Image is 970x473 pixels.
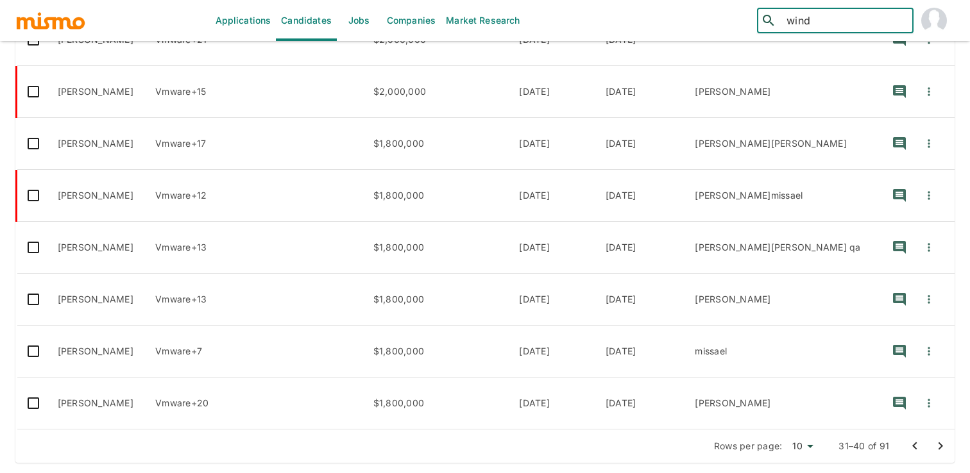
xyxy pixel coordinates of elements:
input: Candidate search [781,12,908,29]
td: $2,000,000 [363,66,509,118]
button: recent-notes [884,336,915,367]
button: Quick Actions [915,388,943,419]
img: logo [15,11,86,30]
button: Quick Actions [915,128,943,159]
button: recent-notes [884,388,915,419]
td: [DATE] [509,170,595,222]
td: [DATE] [595,378,685,429]
td: [PERSON_NAME] [47,170,146,222]
td: [DATE] [509,66,595,118]
td: [DATE] [595,66,685,118]
td: [DATE] [509,378,595,429]
p: 31–40 of 91 [838,440,889,452]
p: jessie qa, missael [695,189,864,202]
p: Vmware, Identity and Access Management, JIRA, Microsoft 365, Natural, Salesforce, Okta, AWS Budge... [155,345,210,358]
button: recent-notes [884,76,915,107]
p: Vmware, Citrix, Agile, IT Project Management, Microsoft Azure, Change Management, HTML, CSS, VOIP... [155,137,210,150]
button: recent-notes [884,284,915,315]
td: [DATE] [595,222,685,274]
td: [DATE] [509,326,595,378]
p: missael [695,345,864,358]
td: [DATE] [595,326,685,378]
td: $1,800,000 [363,378,509,429]
td: [PERSON_NAME] [47,326,146,378]
button: recent-notes [884,180,915,211]
p: Vmware, NETWORKING, LINUX, CUSTOMER SUPPORT, Microsoft Dynamics, D365, Technical Support, Microso... [155,241,210,254]
td: $1,800,000 [363,274,509,326]
td: [PERSON_NAME] [47,378,146,429]
button: Go to previous page [902,433,928,459]
p: Vmware, API, Incident Management, Technical Support, System Admin, Microsoft Windows, Microsoft E... [155,293,210,306]
img: Gabriel Hernandez [921,8,947,33]
td: [DATE] [509,118,595,170]
td: $1,800,000 [363,170,509,222]
td: $1,800,000 [363,326,509,378]
button: Quick Actions [915,336,943,367]
p: Vmware, SAP, Salesforce, DEPLOYMENT, Release, Horizon, DEV OPS, QA Manual, MICROSOFT PROJECT, RPA... [155,189,210,202]
button: Quick Actions [915,284,943,315]
td: [PERSON_NAME] [47,222,146,274]
button: Go to next page [928,433,953,459]
td: [PERSON_NAME] [47,66,146,118]
p: Rows per page: [714,440,783,452]
p: iveth [695,85,864,98]
button: Quick Actions [915,232,943,263]
td: [DATE] [595,170,685,222]
p: Vmware, Tivoli Storage Manager, Oracle, Middleware, DEPLOYMENT, IT Infrastructure, Active Directo... [155,85,210,98]
p: alejandra qa, iveth [695,137,864,150]
td: [DATE] [509,274,595,326]
td: [DATE] [509,222,595,274]
button: Quick Actions [915,180,943,211]
button: recent-notes [884,128,915,159]
td: [DATE] [595,274,685,326]
p: iveth [695,397,864,410]
td: [DATE] [595,118,685,170]
p: Vmware, Data Analysis, Geographic Information System, Microsoft SQL Server, Python, POWER BI, Wor... [155,397,210,410]
p: iveth [695,293,864,306]
td: $1,800,000 [363,222,509,274]
div: 10 [787,437,818,456]
td: $1,800,000 [363,118,509,170]
button: Quick Actions [915,76,943,107]
p: iveth, iveth qa [695,241,864,254]
button: recent-notes [884,232,915,263]
td: [PERSON_NAME] [47,274,146,326]
td: [PERSON_NAME] [47,118,146,170]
